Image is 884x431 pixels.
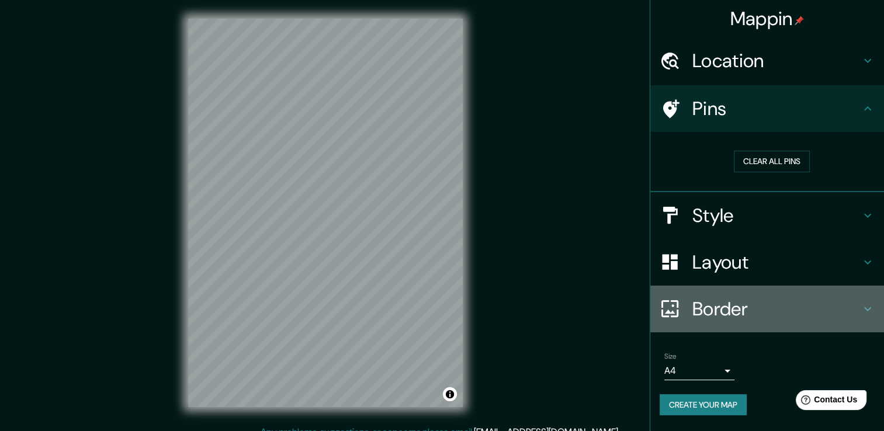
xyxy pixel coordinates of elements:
[692,204,861,227] h4: Style
[664,362,734,380] div: A4
[730,7,805,30] h4: Mappin
[650,192,884,239] div: Style
[660,394,747,416] button: Create your map
[650,239,884,286] div: Layout
[692,97,861,120] h4: Pins
[188,19,463,407] canvas: Map
[650,85,884,132] div: Pins
[692,49,861,72] h4: Location
[795,16,804,25] img: pin-icon.png
[650,37,884,84] div: Location
[780,385,871,418] iframe: Help widget launcher
[650,286,884,332] div: Border
[734,151,810,172] button: Clear all pins
[664,351,677,361] label: Size
[692,297,861,321] h4: Border
[443,387,457,401] button: Toggle attribution
[692,251,861,274] h4: Layout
